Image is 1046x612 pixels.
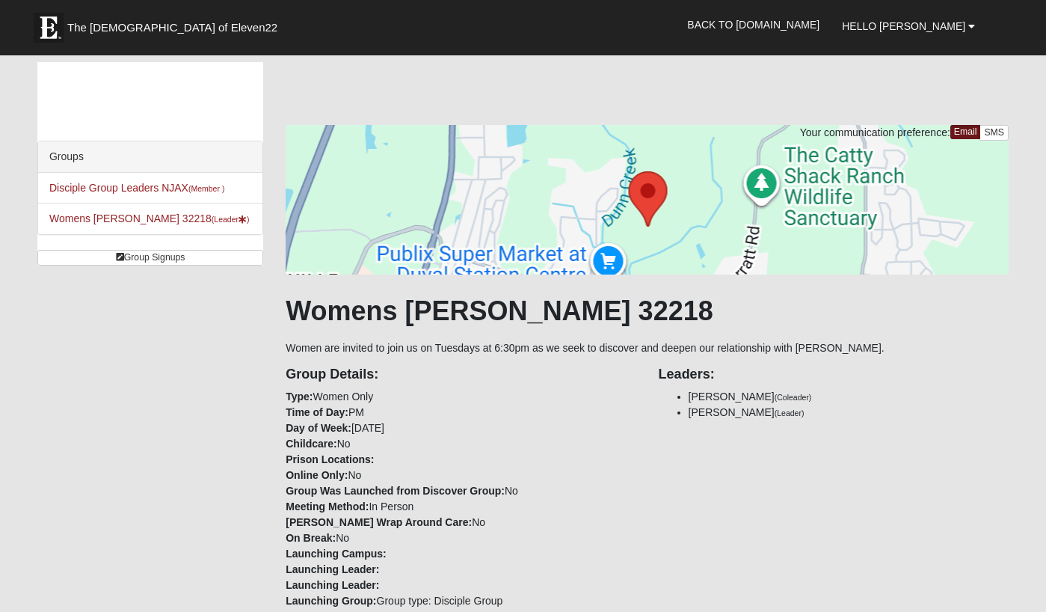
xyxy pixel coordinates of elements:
[286,485,505,497] strong: Group Was Launched from Discover Group:
[286,579,379,591] strong: Launching Leader:
[286,438,336,450] strong: Childcare:
[286,295,1009,327] h1: Womens [PERSON_NAME] 32218
[831,7,986,45] a: Hello [PERSON_NAME]
[286,453,374,465] strong: Prison Locations:
[286,469,348,481] strong: Online Only:
[49,182,224,194] a: Disciple Group Leaders NJAX(Member )
[842,20,965,32] span: Hello [PERSON_NAME]
[188,184,224,193] small: (Member )
[689,389,1009,405] li: [PERSON_NAME]
[38,141,262,173] div: Groups
[775,408,805,417] small: (Leader)
[49,212,250,224] a: Womens [PERSON_NAME] 32218(Leader)
[676,6,831,43] a: Back to [DOMAIN_NAME]
[286,532,336,544] strong: On Break:
[286,548,387,560] strong: Launching Campus:
[659,367,1009,383] h4: Leaders:
[67,20,277,35] span: The [DEMOGRAPHIC_DATA] of Eleven22
[979,125,1009,141] a: SMS
[37,250,263,266] a: Group Signups
[286,563,379,575] strong: Launching Leader:
[286,391,313,403] strong: Type:
[689,405,1009,420] li: [PERSON_NAME]
[950,125,981,139] a: Email
[286,367,636,383] h4: Group Details:
[286,406,348,418] strong: Time of Day:
[212,215,250,224] small: (Leader )
[26,5,325,43] a: The [DEMOGRAPHIC_DATA] of Eleven22
[286,422,351,434] strong: Day of Week:
[775,393,812,402] small: (Coleader)
[286,501,369,512] strong: Meeting Method:
[800,126,950,138] span: Your communication preference:
[34,13,64,43] img: Eleven22 logo
[286,516,472,528] strong: [PERSON_NAME] Wrap Around Care:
